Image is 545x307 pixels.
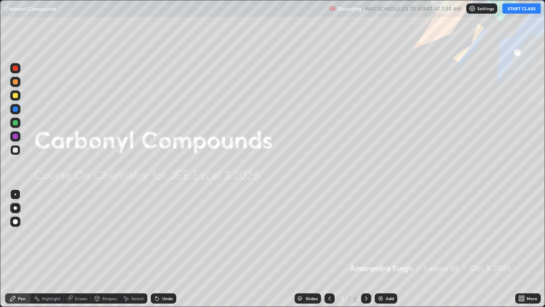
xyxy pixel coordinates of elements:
[306,296,318,301] div: Slides
[338,296,347,301] div: 2
[102,296,117,301] div: Shapes
[386,296,394,301] div: Add
[18,296,26,301] div: Pen
[42,296,60,301] div: Highlight
[353,295,358,302] div: 2
[527,296,537,301] div: More
[477,6,494,11] p: Settings
[75,296,88,301] div: Eraser
[338,6,361,12] p: Recording
[329,5,336,12] img: recording.375f2c34.svg
[162,296,173,301] div: Undo
[502,3,541,14] button: START CLASS
[131,296,144,301] div: Select
[5,5,56,12] p: Carbonyl Compounds
[469,5,476,12] img: class-settings-icons
[377,295,384,302] img: add-slide-button
[365,5,461,12] h5: WAS SCHEDULED TO START AT 7:30 AM
[348,296,351,301] div: /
